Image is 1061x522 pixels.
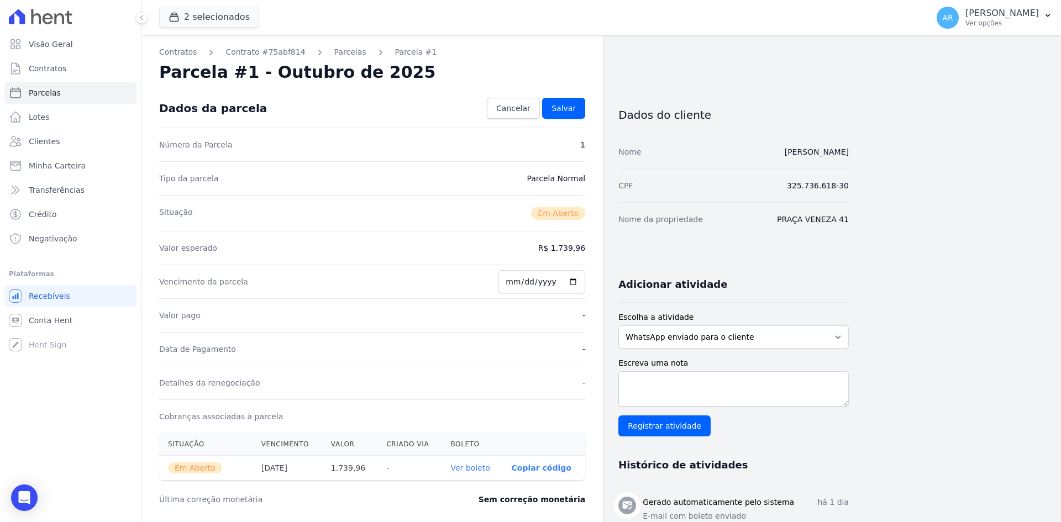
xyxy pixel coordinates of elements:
p: Ver opções [965,19,1039,28]
a: Negativação [4,228,136,250]
dt: Detalhes da renegociação [159,377,260,388]
a: Visão Geral [4,33,136,55]
dt: Data de Pagamento [159,344,236,355]
nav: Breadcrumb [159,46,585,58]
th: Criado via [377,433,442,456]
dd: - [582,377,585,388]
h2: Parcela #1 - Outubro de 2025 [159,62,435,82]
dd: 325.736.618-30 [787,180,849,191]
dt: Número da Parcela [159,139,233,150]
a: Conta Hent [4,309,136,331]
dd: PRAÇA VENEZA 41 [777,214,849,225]
a: Cancelar [487,98,540,119]
button: 2 selecionados [159,7,259,28]
th: Valor [322,433,378,456]
span: Minha Carteira [29,160,86,171]
span: Clientes [29,136,60,147]
span: Lotes [29,112,50,123]
span: AR [942,14,953,22]
h3: Gerado automaticamente pelo sistema [643,497,794,508]
a: Parcelas [4,82,136,104]
th: 1.739,96 [322,456,378,481]
dd: - [582,344,585,355]
span: Recebíveis [29,291,70,302]
dt: Nome da propriedade [618,214,703,225]
dt: Cobranças associadas à parcela [159,411,283,422]
h3: Dados do cliente [618,108,849,122]
dt: Nome [618,146,641,157]
dt: Situação [159,207,193,220]
a: Contratos [4,57,136,80]
th: [DATE] [253,456,322,481]
span: Contratos [29,63,66,74]
dt: Última correção monetária [159,494,411,505]
a: Parcelas [334,46,366,58]
span: Parcelas [29,87,61,98]
th: Boleto [442,433,502,456]
span: Conta Hent [29,315,72,326]
span: Transferências [29,184,85,196]
span: Crédito [29,209,57,220]
a: Contrato #75abf814 [225,46,305,58]
p: há 1 dia [817,497,849,508]
a: Lotes [4,106,136,128]
span: Visão Geral [29,39,73,50]
dt: CPF [618,180,633,191]
dt: Valor pago [159,310,201,321]
span: Salvar [551,103,576,114]
span: Negativação [29,233,77,244]
a: Salvar [542,98,585,119]
dt: Tipo da parcela [159,173,219,184]
a: Ver boleto [450,463,490,472]
a: Recebíveis [4,285,136,307]
a: [PERSON_NAME] [785,147,849,156]
dt: Valor esperado [159,242,217,254]
span: Em Aberto [531,207,585,220]
a: Contratos [159,46,197,58]
th: Situação [159,433,253,456]
a: Transferências [4,179,136,201]
button: Copiar código [512,463,571,472]
p: [PERSON_NAME] [965,8,1039,19]
span: Em Aberto [168,462,222,473]
a: Parcela #1 [395,46,437,58]
a: Crédito [4,203,136,225]
dt: Vencimento da parcela [159,276,248,287]
h3: Histórico de atividades [618,458,748,472]
dd: 1 [580,139,585,150]
button: AR [PERSON_NAME] Ver opções [928,2,1061,33]
th: Vencimento [253,433,322,456]
div: Plataformas [9,267,132,281]
dd: Sem correção monetária [479,494,585,505]
a: Minha Carteira [4,155,136,177]
a: Clientes [4,130,136,152]
dd: Parcela Normal [527,173,585,184]
th: - [377,456,442,481]
label: Escolha a atividade [618,312,849,323]
dd: R$ 1.739,96 [538,242,585,254]
input: Registrar atividade [618,415,711,436]
dd: - [582,310,585,321]
label: Escreva uma nota [618,357,849,369]
span: Cancelar [496,103,530,114]
div: Dados da parcela [159,102,267,115]
h3: Adicionar atividade [618,278,727,291]
p: E-mail com boleto enviado [643,510,849,522]
div: Open Intercom Messenger [11,484,38,511]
